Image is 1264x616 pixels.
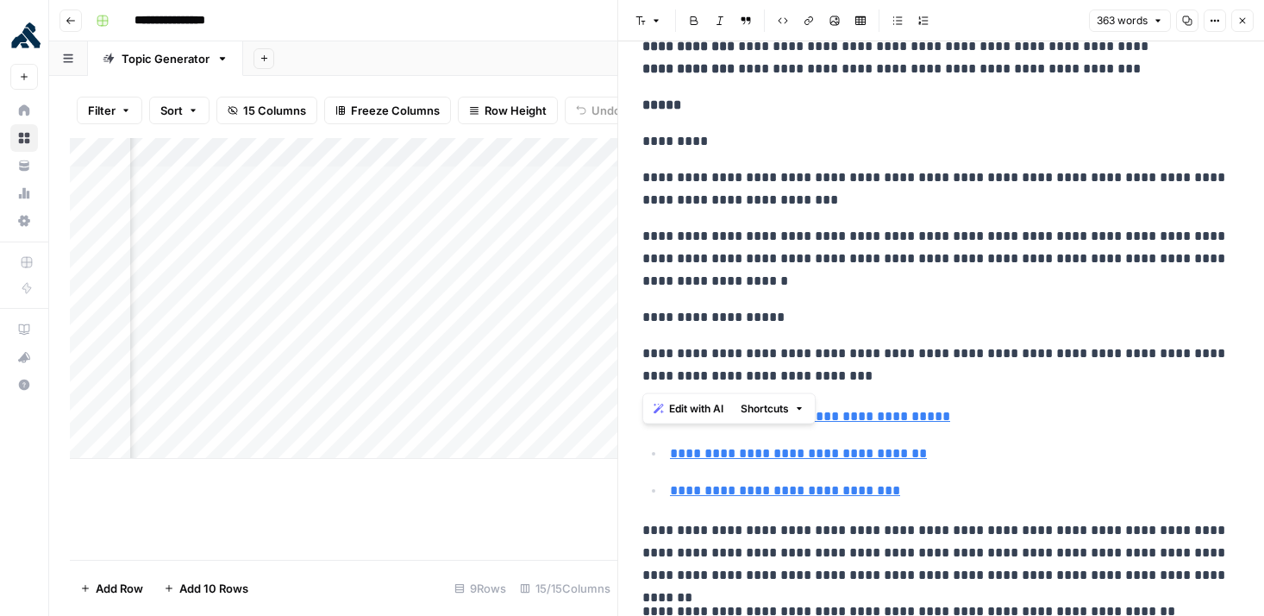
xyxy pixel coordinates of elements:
[351,102,440,119] span: Freeze Columns
[88,102,116,119] span: Filter
[1089,9,1171,32] button: 363 words
[149,97,210,124] button: Sort
[10,14,38,57] button: Workspace: Kong
[10,316,38,343] a: AirOps Academy
[10,152,38,179] a: Your Data
[485,102,547,119] span: Row Height
[216,97,317,124] button: 15 Columns
[324,97,451,124] button: Freeze Columns
[10,20,41,51] img: Kong Logo
[243,102,306,119] span: 15 Columns
[10,124,38,152] a: Browse
[10,343,38,371] button: What's new?
[70,575,153,602] button: Add Row
[96,580,143,597] span: Add Row
[153,575,259,602] button: Add 10 Rows
[10,207,38,235] a: Settings
[160,102,183,119] span: Sort
[10,371,38,399] button: Help + Support
[565,97,632,124] button: Undo
[647,398,730,420] button: Edit with AI
[734,398,811,420] button: Shortcuts
[88,41,243,76] a: Topic Generator
[513,575,617,602] div: 15/15 Columns
[447,575,513,602] div: 9 Rows
[10,97,38,124] a: Home
[179,580,248,597] span: Add 10 Rows
[1097,13,1148,28] span: 363 words
[458,97,558,124] button: Row Height
[11,344,37,370] div: What's new?
[591,102,621,119] span: Undo
[741,401,789,417] span: Shortcuts
[77,97,142,124] button: Filter
[669,401,723,417] span: Edit with AI
[10,179,38,207] a: Usage
[122,50,210,67] div: Topic Generator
